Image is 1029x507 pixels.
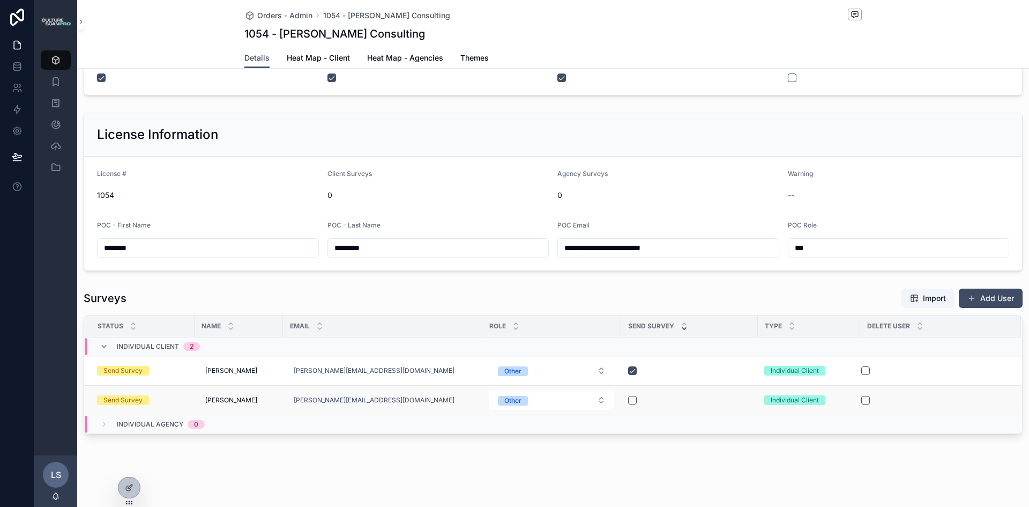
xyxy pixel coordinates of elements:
[901,289,955,308] button: Import
[557,170,608,178] span: Agency Surveys
[771,395,819,405] div: Individual Client
[504,366,521,376] div: Other
[194,420,198,429] div: 0
[202,322,221,330] span: Name
[205,396,257,405] span: [PERSON_NAME]
[244,53,270,63] span: Details
[97,190,319,201] span: 1054
[367,48,443,70] a: Heat Map - Agencies
[327,170,372,178] span: Client Surveys
[244,10,312,21] a: Orders - Admin
[97,170,126,178] span: License #
[323,10,450,21] a: 1054 - [PERSON_NAME] Consulting
[34,43,77,191] div: scrollable content
[244,26,425,41] h1: 1054 - [PERSON_NAME] Consulting
[460,48,489,70] a: Themes
[117,420,183,429] span: Individual Agency
[504,396,521,406] div: Other
[244,48,270,69] a: Details
[771,366,819,376] div: Individual Client
[788,170,813,178] span: Warning
[327,190,549,201] span: 0
[765,322,782,330] span: Type
[557,221,590,229] span: POC Email
[367,53,443,63] span: Heat Map - Agencies
[287,48,350,70] a: Heat Map - Client
[117,342,179,351] span: Individual Client
[460,53,489,63] span: Themes
[788,190,794,201] span: --
[103,395,143,405] div: Send Survey
[327,221,381,229] span: POC - Last Name
[290,322,310,330] span: Email
[628,322,674,330] span: Send Survey
[257,10,312,21] span: Orders - Admin
[489,391,614,410] button: Select Button
[98,322,123,330] span: Status
[51,468,61,481] span: LS
[959,289,1023,308] button: Add User
[190,342,193,351] div: 2
[294,396,454,405] a: [PERSON_NAME][EMAIL_ADDRESS][DOMAIN_NAME]
[97,221,151,229] span: POC - First Name
[103,366,143,376] div: Send Survey
[205,366,257,375] span: [PERSON_NAME]
[867,322,910,330] span: Delete User
[294,366,454,375] a: [PERSON_NAME][EMAIL_ADDRESS][DOMAIN_NAME]
[557,190,779,201] span: 0
[84,291,126,306] h1: Surveys
[287,53,350,63] span: Heat Map - Client
[489,322,506,330] span: Role
[97,126,218,143] h2: License Information
[923,293,946,304] span: Import
[489,361,614,380] button: Select Button
[41,17,71,26] img: App logo
[788,221,817,229] span: POC Role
